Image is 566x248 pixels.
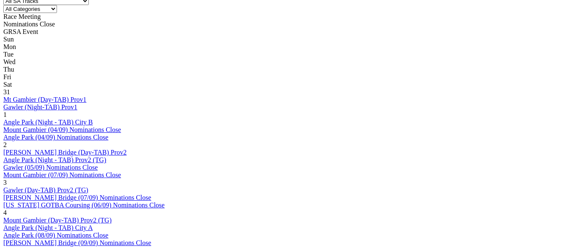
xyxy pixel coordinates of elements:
[3,111,7,118] span: 1
[3,51,563,58] div: Tue
[3,66,563,73] div: Thu
[3,103,77,111] a: Gawler (Night-TAB) Prov1
[3,164,98,171] a: Gawler (05/09) Nominations Close
[3,73,563,81] div: Fri
[3,119,93,126] a: Angle Park (Night - TAB) City B
[3,149,127,156] a: [PERSON_NAME] Bridge (Day-TAB) Prov2
[3,43,563,51] div: Mon
[3,96,86,103] a: Mt Gambier (Day-TAB) Prov1
[3,201,165,209] a: [US_STATE] GOTBA Coursing (06/09) Nominations Close
[3,134,109,141] a: Angle Park (04/09) Nominations Close
[3,58,563,66] div: Wed
[3,88,10,96] span: 31
[3,28,563,36] div: GRSA Event
[3,209,7,216] span: 4
[3,126,121,133] a: Mount Gambier (04/09) Nominations Close
[3,13,563,21] div: Race Meeting
[3,21,563,28] div: Nominations Close
[3,232,109,239] a: Angle Park (08/09) Nominations Close
[3,179,7,186] span: 3
[3,194,151,201] a: [PERSON_NAME] Bridge (07/09) Nominations Close
[3,239,151,246] a: [PERSON_NAME] Bridge (09/09) Nominations Close
[3,81,563,88] div: Sat
[3,171,121,178] a: Mount Gambier (07/09) Nominations Close
[3,156,106,163] a: Angle Park (Night - TAB) Prov2 (TG)
[3,224,93,231] a: Angle Park (Night - TAB) City A
[3,217,111,224] a: Mount Gambier (Day-TAB) Prov2 (TG)
[3,36,563,43] div: Sun
[3,141,7,148] span: 2
[3,186,88,194] a: Gawler (Day-TAB) Prov2 (TG)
